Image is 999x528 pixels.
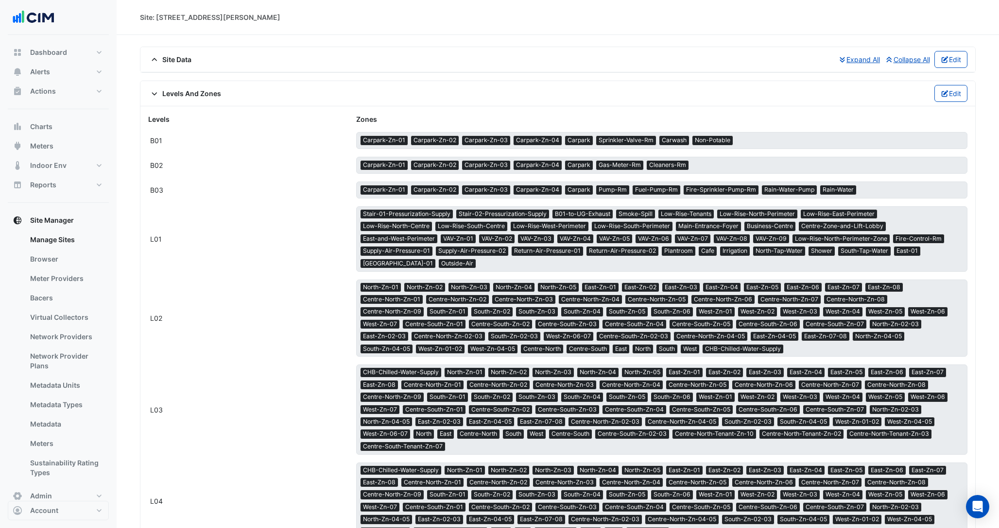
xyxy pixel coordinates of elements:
span: Centre-North-Zn-02 [467,380,530,389]
span: South-Zn-03 [516,490,558,499]
span: Plantroom [662,247,695,255]
span: Carpark-Zn-02 [411,136,459,145]
span: West-Zn-04-05 [468,345,517,353]
app-icon: Meters [13,141,22,151]
span: Fire-Control-Rm [893,234,944,243]
span: East-Zn-07-08 [517,417,565,426]
span: Carpark-Zn-01 [361,161,408,169]
span: South-Zn-04-05 [361,345,413,353]
span: South-Zn-01 [427,393,468,401]
span: West-Zn-03 [780,307,820,316]
span: Carpark-Zn-02 [411,161,459,169]
span: West-Zn-06 [908,490,947,499]
span: B01-to-UG-Exhaust [552,210,613,218]
span: Centre-North-Zn-09 [361,393,424,401]
span: VAV-Zn-01 [441,234,476,243]
span: Centre-South-Zn-04 [603,320,666,329]
span: Carpark-Zn-03 [462,136,510,145]
span: South-Zn-04-05 [777,417,829,426]
span: West [527,429,546,438]
span: Dashboard [30,48,67,57]
span: Fuel-Pump-Rm [633,185,680,194]
a: Metadata Units [22,376,109,395]
span: East-Zn-07 [909,368,946,377]
span: South-Zn-02 [471,307,513,316]
a: Network Providers [22,327,109,346]
span: Alerts [30,67,50,77]
span: South-Tap-Water [838,247,891,255]
span: South-Zn-06 [651,490,693,499]
button: Reports [8,175,109,195]
span: Meters [30,141,53,151]
span: VAV-Zn-04 [557,234,593,243]
span: Centre-North-Zn-02-03 [412,332,485,341]
span: East-Zn-08 [865,283,903,292]
span: West-Zn-02 [738,393,777,401]
button: Alerts [8,62,109,82]
span: B02 [150,161,163,169]
span: Non-Potable [692,136,733,145]
span: Site Data [148,54,191,65]
div: Open Intercom Messenger [966,495,989,518]
span: South-Zn-02-03 [722,417,774,426]
span: Centre-North-Zn-08 [824,295,887,304]
span: East-Zn-02-03 [361,332,408,341]
span: Centre-North-Zn-02-03 [568,417,642,426]
span: Centre-North-Zn-04 [600,380,663,389]
span: Centre-North-Zn-03 [492,295,555,304]
span: Reports [30,180,56,190]
span: West-Zn-04 [823,490,862,499]
span: West-Zn-07 [361,503,399,511]
span: Centre-Zone-and-Lift-Lobby [799,222,886,231]
span: Cafe [699,247,717,255]
span: VAV-Zn-03 [518,234,554,243]
span: Centre-North-Zn-07 [758,295,821,304]
span: North-Zn-04 [577,368,619,377]
span: Low-Rise-South-Perimeter [592,222,672,231]
a: Network Provider Plans [22,346,109,376]
span: South-Zn-05 [606,307,648,316]
span: VAV-Zn-05 [597,234,632,243]
span: Centre-North-Zn-09 [361,307,424,316]
span: VAV-Zn-02 [479,234,515,243]
span: North-Zn-05 [538,283,579,292]
span: Supply-Air-Pressure-01 [361,247,432,255]
app-icon: Admin [13,491,22,501]
span: South-Zn-04 [561,490,603,499]
span: Irrigation [720,247,750,255]
span: West-Zn-01 [696,307,735,316]
span: Business-Centre [744,222,795,231]
span: East-Zn-06 [868,466,906,475]
span: East-Zn-04-05 [751,332,798,341]
span: Centre-North-Zn-01 [401,478,464,487]
span: West-Zn-06 [908,307,947,316]
a: Manage Sites [22,230,109,249]
span: Cleaners-Rm [647,161,689,169]
span: Outside-Air [439,259,476,268]
span: North-Zn-02-03 [870,503,921,511]
span: North-Tap-Water [753,247,805,255]
span: Low-Rise-North-Perimeter-Zone [792,234,890,243]
span: Carpark [565,136,593,145]
button: Actions [8,82,109,101]
span: Supply-Air-Pressure-02 [436,247,508,255]
span: West-Zn-07 [361,320,399,329]
span: West-Zn-02 [738,307,777,316]
button: Site Manager [8,211,109,230]
span: West [681,345,699,353]
span: Centre-South-Zn-05 [670,503,733,511]
button: Charts [8,117,109,136]
app-icon: Charts [13,122,22,132]
span: B01 [150,136,162,145]
span: Carpark [565,185,593,194]
span: North-Zn-04 [577,466,619,475]
span: East-Zn-03 [746,466,784,475]
span: Carwash [659,136,689,145]
span: Centre-North-Zn-05 [666,478,729,487]
span: Shower [809,247,835,255]
a: Meter Providers [22,269,109,288]
app-icon: Alerts [13,67,22,77]
span: Low-Rise-East-Perimeter [801,210,877,218]
span: Rain-Water [820,185,856,194]
span: L04 [150,497,163,505]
